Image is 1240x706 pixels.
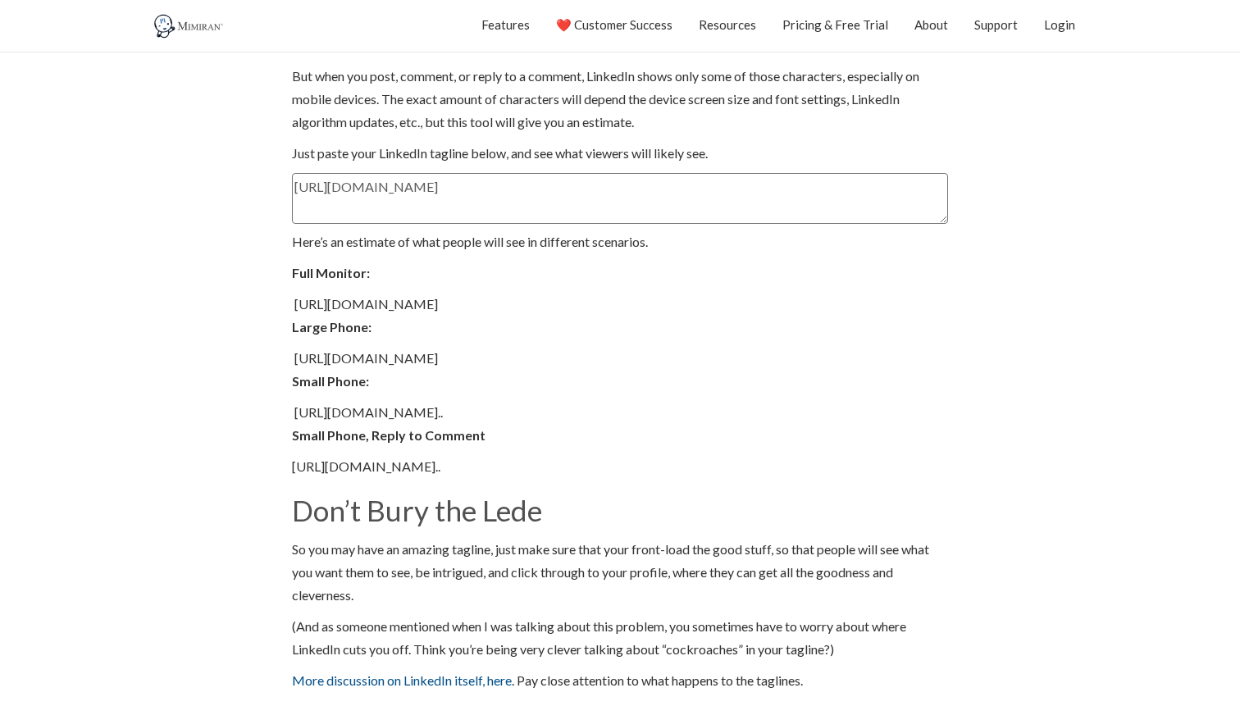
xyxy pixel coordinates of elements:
[974,4,1018,45] a: Support
[292,230,948,253] p: Here’s an estimate of what people will see in different scenarios.
[292,427,486,443] strong: Small Phone, Reply to Comment
[292,373,369,389] strong: Small Phone:
[292,672,512,688] a: More discussion on LinkedIn itself, here
[292,142,948,165] p: Just paste your LinkedIn tagline below, and see what viewers will likely see.
[1044,4,1075,45] a: Login
[292,538,948,607] p: So you may have an amazing tagline, just make sure that your front-load the good stuff, so that p...
[294,296,438,312] span: [URL][DOMAIN_NAME]
[292,494,948,526] h2: Don’t Bury the Lede
[153,14,226,39] img: Mimiran CRM
[294,350,438,366] span: [URL][DOMAIN_NAME]
[699,4,756,45] a: Resources
[292,65,948,134] p: But when you post, comment, or reply to a comment, LinkedIn shows only some of those characters, ...
[294,404,443,420] span: [URL][DOMAIN_NAME]..
[292,669,948,692] p: . Pay close attention to what happens to the taglines.
[292,615,948,661] p: (And as someone mentioned when I was talking about this problem, you sometimes have to worry abou...
[292,319,372,335] strong: Large Phone:
[556,4,672,45] a: ❤️ Customer Success
[914,4,948,45] a: About
[481,4,530,45] a: Features
[782,4,888,45] a: Pricing & Free Trial
[292,265,370,280] strong: Full Monitor:
[292,458,440,474] span: [URL][DOMAIN_NAME]..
